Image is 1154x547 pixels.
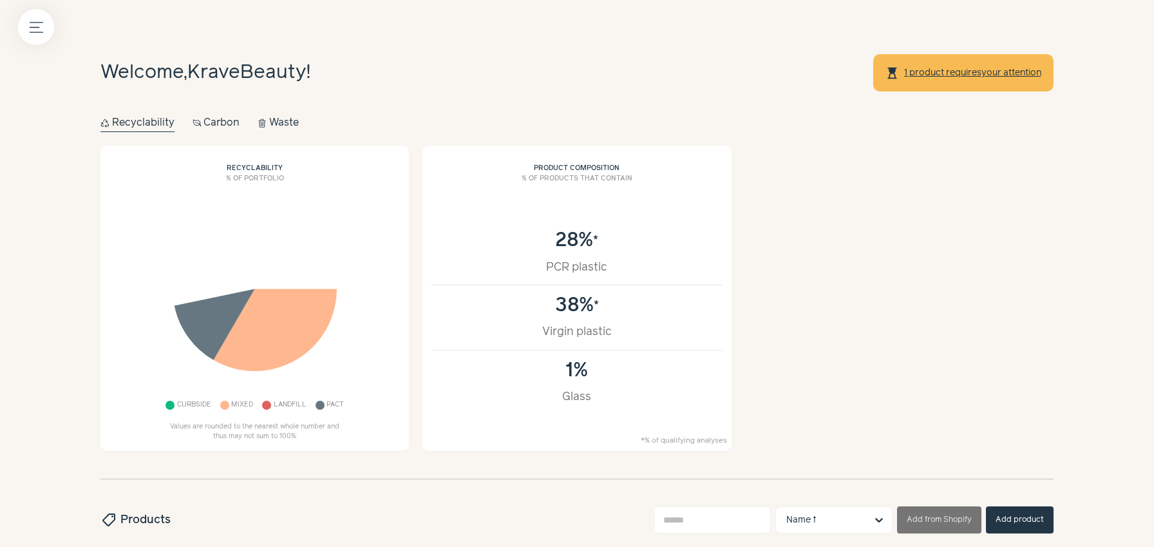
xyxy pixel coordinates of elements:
span: Curbside [177,398,211,413]
div: Glass [445,389,708,405]
span: Pact [326,398,344,413]
button: Add product [986,506,1054,533]
h2: Products [100,512,171,528]
h3: % of products that contain [431,174,722,193]
div: 1% [445,360,708,382]
div: 28% [445,229,708,252]
span: KraveBeauty [187,63,307,82]
div: PCR plastic [445,259,708,276]
button: Waste [258,114,299,132]
button: Carbon [193,114,240,132]
a: 1 product requiresyour attention [903,68,1042,78]
h2: Recyclability [109,155,400,174]
span: Landfill [274,398,307,413]
h3: % of portfolio [109,174,400,193]
button: Recyclability [100,114,175,132]
button: Add from Shopify [897,506,981,533]
div: Virgin plastic [445,323,708,340]
h1: Welcome, ! [100,59,310,88]
p: Values are rounded to the nearest whole number and thus may not sum to 100%. [165,422,345,443]
div: 38% [445,294,708,317]
span: hourglass_top [885,66,899,80]
span: sell [100,512,117,528]
small: *% of qualifying analyses [641,436,727,446]
h2: Product composition [431,155,722,174]
span: Mixed [231,398,253,413]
